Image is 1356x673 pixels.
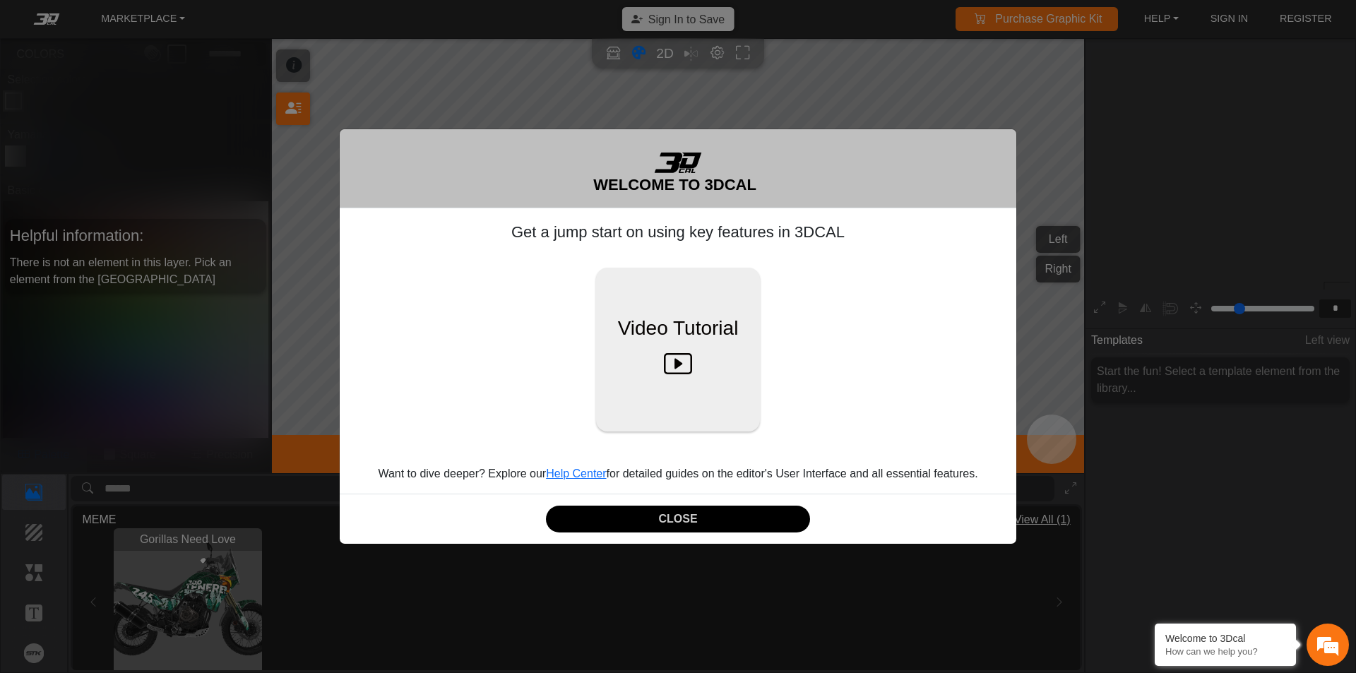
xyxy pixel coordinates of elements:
[593,173,756,196] h5: WELCOME TO 3DCAL
[546,467,606,480] a: Help Center
[82,166,195,300] span: We're online!
[7,442,95,452] span: Conversation
[1165,633,1285,644] div: Welcome to 3Dcal
[16,73,37,94] div: Navigation go back
[546,506,810,533] button: CLOSE
[232,7,266,41] div: Minimize live chat window
[596,268,760,431] button: Video Tutorial
[618,314,739,343] span: Video Tutorial
[95,74,258,93] div: Chat with us now
[182,417,269,461] div: Articles
[95,417,182,461] div: FAQs
[351,220,1005,245] h5: Get a jump start on using key features in 3DCAL
[1165,646,1285,657] p: How can we help you?
[7,368,269,417] textarea: Type your message and hit 'Enter'
[351,465,1005,482] p: Want to dive deeper? Explore our for detailed guides on the editor's User Interface and all essen...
